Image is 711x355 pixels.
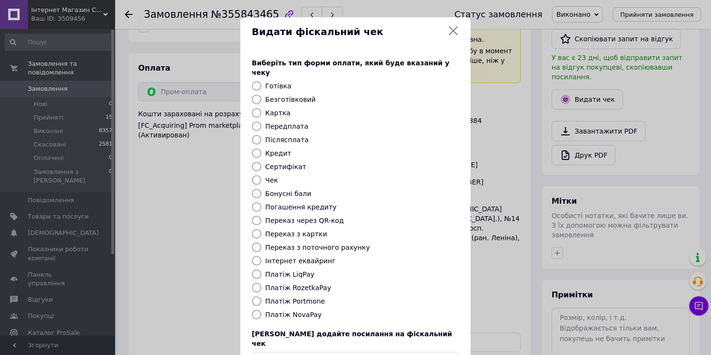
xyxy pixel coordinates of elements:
label: Готівка [265,82,291,90]
label: Передплата [265,122,308,130]
label: Платіж RozetkaPay [265,284,331,292]
span: Виберіть тип форми оплати, який буде вказаний у чеку [252,59,450,76]
span: [PERSON_NAME] додайте посилання на фіскальний чек [252,330,452,347]
label: Картка [265,109,291,117]
label: Платіж LiqPay [265,270,314,278]
label: Платіж Portmone [265,297,325,305]
label: Сертифікат [265,163,307,171]
label: Погашення кредиту [265,203,337,211]
label: Безготівковий [265,96,316,103]
label: Платіж NovaPay [265,311,322,318]
label: Переказ через QR-код [265,217,344,224]
label: Переказ з поточного рахунку [265,244,370,251]
label: Післясплата [265,136,309,144]
label: Переказ з картки [265,230,327,238]
span: Видати фіскальний чек [252,25,444,39]
label: Чек [265,176,278,184]
label: Кредит [265,149,291,157]
label: Бонусні бали [265,190,311,197]
label: Інтернет еквайринг [265,257,336,265]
